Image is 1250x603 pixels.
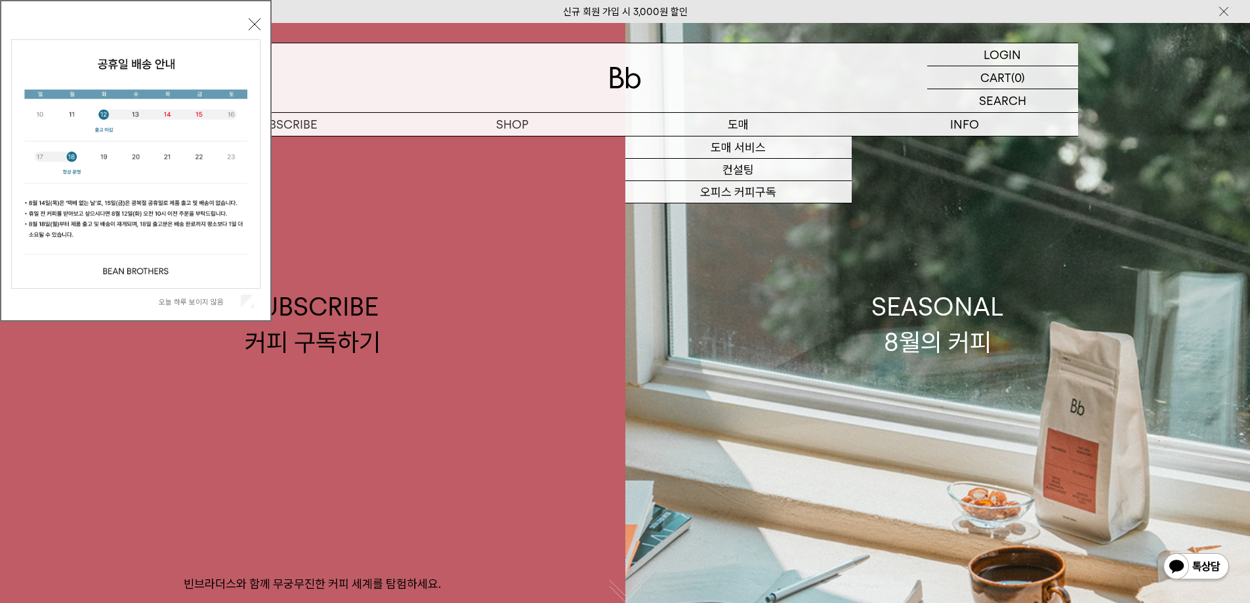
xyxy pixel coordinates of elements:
[625,181,852,203] a: 오피스 커피구독
[852,113,1078,136] p: INFO
[1162,552,1230,583] img: 카카오톡 채널 1:1 채팅 버튼
[173,113,399,136] a: SUBSCRIBE
[980,66,1011,89] p: CART
[159,297,238,306] label: 오늘 하루 보이지 않음
[563,6,688,18] a: 신규 회원 가입 시 3,000원 할인
[12,40,260,288] img: cb63d4bbb2e6550c365f227fdc69b27f_113810.jpg
[245,289,381,359] div: SUBSCRIBE 커피 구독하기
[1011,66,1025,89] p: (0)
[625,113,852,136] p: 도매
[399,113,625,136] a: SHOP
[979,89,1026,112] p: SEARCH
[927,43,1078,66] a: LOGIN
[871,289,1004,359] div: SEASONAL 8월의 커피
[610,67,641,89] img: 로고
[249,18,260,30] button: 닫기
[625,159,852,181] a: 컨설팅
[984,43,1021,66] p: LOGIN
[927,66,1078,89] a: CART (0)
[625,136,852,159] a: 도매 서비스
